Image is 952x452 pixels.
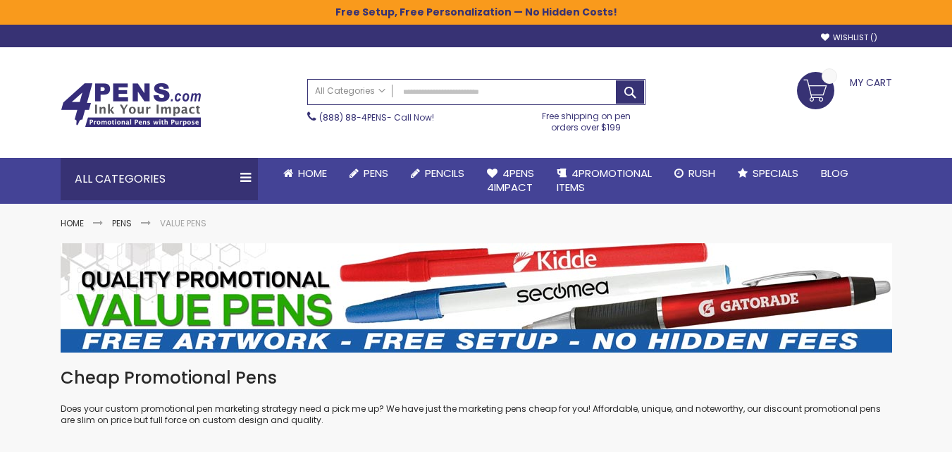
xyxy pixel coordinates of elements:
[308,80,392,103] a: All Categories
[61,367,892,427] div: Does your custom promotional pen marketing strategy need a pick me up? We have just the marketing...
[61,217,84,229] a: Home
[61,158,258,200] div: All Categories
[663,158,727,189] a: Rush
[727,158,810,189] a: Specials
[810,158,860,189] a: Blog
[688,166,715,181] span: Rush
[112,217,132,229] a: Pens
[400,158,476,189] a: Pencils
[545,158,663,204] a: 4PROMOTIONALITEMS
[753,166,798,181] span: Specials
[298,166,327,181] span: Home
[160,217,206,229] strong: Value Pens
[272,158,338,189] a: Home
[319,111,434,123] span: - Call Now!
[61,83,202,128] img: 4Pens Custom Pens and Promotional Products
[364,166,388,181] span: Pens
[821,166,848,181] span: Blog
[315,85,385,97] span: All Categories
[527,105,645,133] div: Free shipping on pen orders over $199
[61,367,892,389] h1: Cheap Promotional Pens
[487,166,534,195] span: 4Pens 4impact
[319,111,387,123] a: (888) 88-4PENS
[557,166,652,195] span: 4PROMOTIONAL ITEMS
[61,243,892,353] img: Value Pens
[821,32,877,43] a: Wishlist
[476,158,545,204] a: 4Pens4impact
[425,166,464,181] span: Pencils
[338,158,400,189] a: Pens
